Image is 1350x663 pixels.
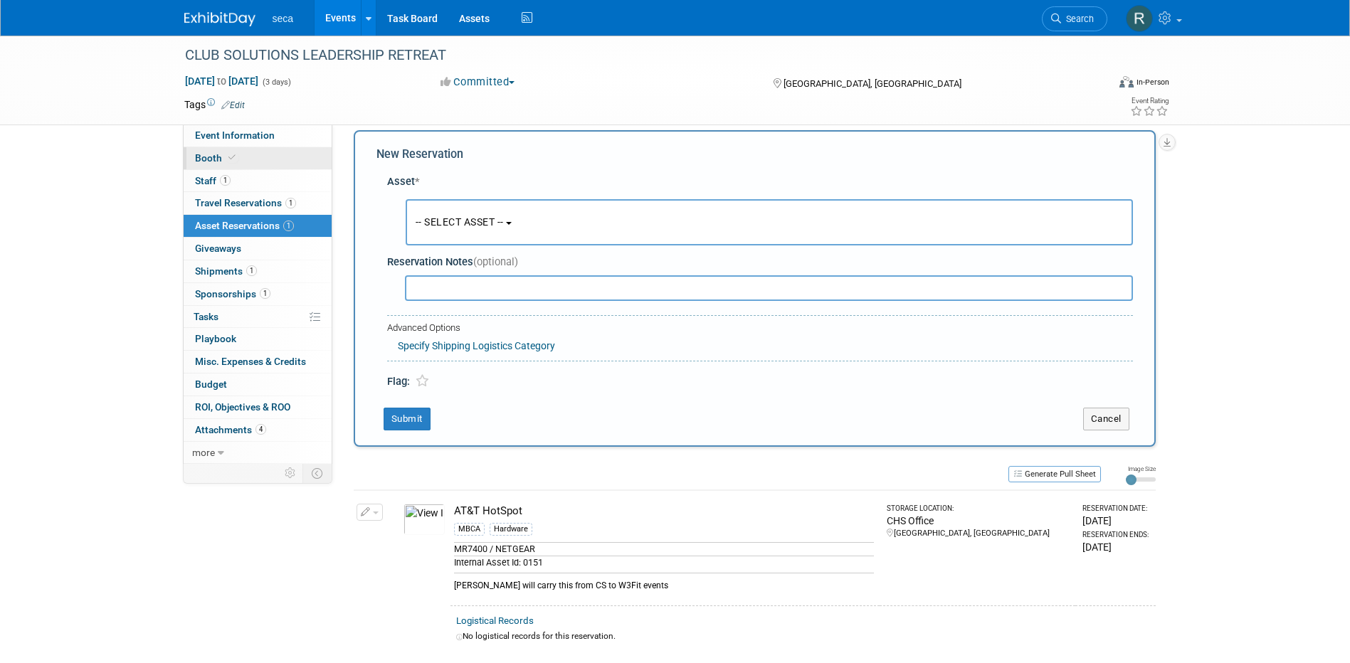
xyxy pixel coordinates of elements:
div: Image Size [1126,465,1156,473]
span: Shipments [195,265,257,277]
a: Playbook [184,328,332,350]
span: Flag: [387,375,410,388]
img: ExhibitDay [184,12,255,26]
a: Travel Reservations1 [184,192,332,214]
div: Hardware [490,523,532,536]
span: [GEOGRAPHIC_DATA], [GEOGRAPHIC_DATA] [784,78,961,89]
a: Misc. Expenses & Credits [184,351,332,373]
a: Tasks [184,306,332,328]
span: seca [273,13,294,24]
img: View Images [404,504,445,535]
div: Internal Asset Id: 0151 [454,556,875,569]
span: Sponsorships [195,288,270,299]
span: more [192,447,215,458]
div: Reservation Notes [387,255,1133,270]
span: 1 [285,198,296,208]
div: Reservation Ends: [1082,530,1150,540]
button: Submit [384,408,431,430]
button: -- SELECT ASSET -- [406,199,1133,245]
span: 1 [260,288,270,299]
span: Asset Reservations [195,220,294,231]
a: Booth [184,147,332,169]
div: CHS Office [887,514,1070,528]
div: CLUB SOLUTIONS LEADERSHIP RETREAT [180,43,1086,68]
span: 1 [246,265,257,276]
span: Travel Reservations [195,197,296,208]
span: 1 [220,175,231,186]
span: Booth [195,152,238,164]
button: Committed [436,75,520,90]
a: more [184,442,332,464]
div: AT&T HotSpot [454,504,875,519]
a: Edit [221,100,245,110]
a: Shipments1 [184,260,332,282]
i: Booth reservation complete [228,154,236,161]
span: Search [1061,14,1094,24]
div: [PERSON_NAME] will carry this from CS to W3Fit events [454,573,875,592]
span: to [215,75,228,87]
span: Misc. Expenses & Credits [195,356,306,367]
span: Staff [195,175,231,186]
div: [DATE] [1082,514,1150,528]
div: [DATE] [1082,540,1150,554]
div: [GEOGRAPHIC_DATA], [GEOGRAPHIC_DATA] [887,528,1070,539]
a: Event Information [184,124,332,147]
div: Advanced Options [387,322,1133,335]
img: Rachel Jordan [1126,5,1153,32]
span: Budget [195,378,227,390]
a: Specify Shipping Logistics Category [398,340,555,351]
div: Event Format [1023,74,1170,95]
span: Attachments [195,424,266,435]
a: Staff1 [184,170,332,192]
a: Budget [184,373,332,396]
a: Search [1042,6,1107,31]
img: Format-Inperson.png [1119,76,1134,87]
span: New Reservation [376,147,463,161]
a: Attachments4 [184,419,332,441]
span: Event Information [195,129,275,141]
span: (optional) [473,255,518,268]
div: MR7400 / NETGEAR [454,542,875,556]
span: (3 days) [261,78,291,87]
a: ROI, Objectives & ROO [184,396,332,418]
td: Toggle Event Tabs [302,464,332,482]
div: Reservation Date: [1082,504,1150,514]
div: In-Person [1136,77,1169,87]
div: No logistical records for this reservation. [456,630,1150,642]
span: [DATE] [DATE] [184,75,259,87]
div: Asset [387,174,1133,189]
div: Storage Location: [887,504,1070,514]
a: Sponsorships1 [184,283,332,305]
div: Event Rating [1130,97,1169,105]
span: 1 [283,221,294,231]
a: Logistical Records [456,615,534,626]
td: Personalize Event Tab Strip [278,464,303,482]
button: Generate Pull Sheet [1008,466,1101,482]
span: ROI, Objectives & ROO [195,401,290,413]
span: 4 [255,424,266,435]
span: Giveaways [195,243,241,254]
span: Playbook [195,333,236,344]
a: Giveaways [184,238,332,260]
button: Cancel [1083,408,1129,430]
span: Tasks [194,311,218,322]
td: Tags [184,97,245,112]
span: -- SELECT ASSET -- [416,216,504,228]
a: Asset Reservations1 [184,215,332,237]
div: MBCA [454,523,485,536]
